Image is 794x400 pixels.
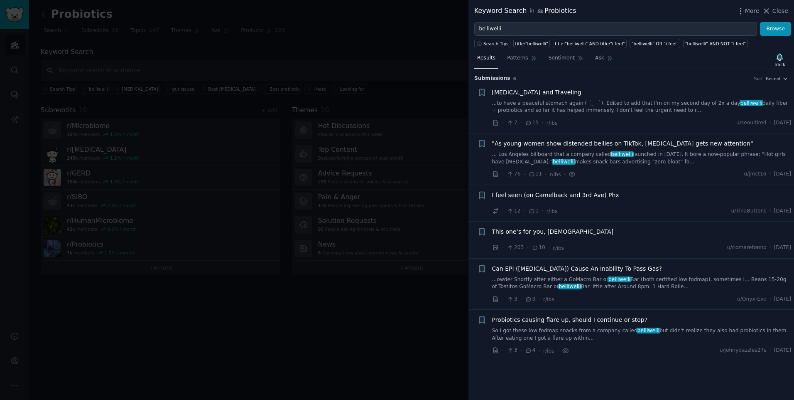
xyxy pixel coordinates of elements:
span: · [502,207,504,215]
a: Sentiment [546,52,586,69]
span: u/johnydazzles27s [720,347,767,354]
a: I feel seen (on Camelback and 3rd Ave) Phx [492,191,619,200]
span: u/jmct16 [744,170,766,178]
span: · [769,170,771,178]
a: Patterns [504,52,539,69]
button: Browse [760,22,791,36]
span: [DATE] [774,207,791,215]
span: 6 [513,76,516,81]
span: u/seoultired [736,119,767,127]
span: 12 [507,207,520,215]
span: · [769,296,771,303]
span: · [542,119,543,127]
span: belliwelli [740,100,763,106]
span: [DATE] [774,244,791,252]
a: title:"belliwelli" [513,39,550,48]
a: Ask [592,52,616,69]
span: · [520,346,522,355]
span: r/ibs [546,120,558,126]
span: u/TinaButtons [731,207,767,215]
span: 203 [507,244,524,252]
span: · [502,295,504,304]
span: · [769,119,771,127]
span: belliwelli [552,159,576,165]
input: Try a keyword related to your business [474,22,757,36]
span: 1 [528,207,539,215]
span: in [529,7,534,15]
span: r/ibs [546,208,558,214]
a: Can EPI ([MEDICAL_DATA]) Cause An Inability To Pass Gas? [492,264,662,273]
span: · [539,295,540,304]
span: r/ibs [543,296,554,302]
a: Probiotics causing flare up, should I continue or stop? [492,316,648,324]
button: Search Tips [474,39,510,48]
div: Track [774,62,785,67]
a: ... Los Angeles billboard that a company calledbelliwellilaunched in [DATE]. It bore a now-popula... [492,151,792,165]
span: · [548,244,550,252]
a: Results [474,52,498,69]
span: belliwelli [558,284,582,289]
button: More [736,7,760,15]
div: "belliwelli" OR "i feel" [632,41,679,47]
span: · [524,207,525,215]
span: [DATE] [774,347,791,354]
span: 7 [507,119,517,127]
a: This one’s for you, [DEMOGRAPHIC_DATA] [492,227,614,236]
span: [DATE] [774,170,791,178]
div: title:"belliwelli" [515,41,548,47]
span: 11 [528,170,542,178]
span: Close [772,7,788,15]
span: · [769,244,771,252]
a: So I got these low fodmap snacks from a company calledbelliwellibut didn't realize they also had ... [492,327,792,342]
span: Sentiment [549,54,575,62]
span: Results [477,54,495,62]
span: 76 [507,170,520,178]
a: "belliwelli" AND NOT "i feel" [683,39,747,48]
span: 4 [525,347,535,354]
span: belliwelli [608,277,631,282]
span: 3 [507,347,517,354]
span: · [502,119,504,127]
a: [MEDICAL_DATA] and Traveling [492,88,581,97]
span: · [542,207,543,215]
a: "As young women show distended bellies on TikTok, [MEDICAL_DATA] gets new attention" [492,139,753,148]
span: · [520,295,522,304]
span: belliwelli [637,328,660,333]
button: Recent [766,76,788,81]
span: Submission s [474,75,510,82]
div: Sort [754,76,763,81]
button: Track [771,51,788,69]
span: · [769,207,771,215]
div: title:"belliwelli" AND title:"i feel" [555,41,625,47]
div: "belliwelli" AND NOT "i feel" [685,41,746,47]
span: 9 [525,296,535,303]
span: u/riomaretonno [727,244,767,252]
span: [DATE] [774,119,791,127]
span: u/Onyx-Evo [737,296,767,303]
span: 10 [532,244,545,252]
span: · [502,170,504,179]
span: · [524,170,525,179]
span: · [769,347,771,354]
div: Keyword Search Probiotics [474,6,576,16]
span: belliwelli [610,151,634,157]
button: Close [762,7,788,15]
span: Recent [766,76,781,81]
a: ...to have a peaceful stomach again ( ´_ゝ`). Edited to add that I'm on my second day of 2x a dayb... [492,100,792,114]
span: r/ibs [543,348,554,354]
span: r/ibs [550,172,561,178]
span: · [527,244,528,252]
span: [DATE] [774,296,791,303]
a: ...owder Shortly after either a GoMacro Bar orbelliwelliBar (both certified low fodmap), sometime... [492,276,792,291]
a: "belliwelli" OR "i feel" [630,39,680,48]
span: r/ibs [553,245,564,251]
span: 3 [507,296,517,303]
span: · [539,346,540,355]
span: · [502,244,504,252]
